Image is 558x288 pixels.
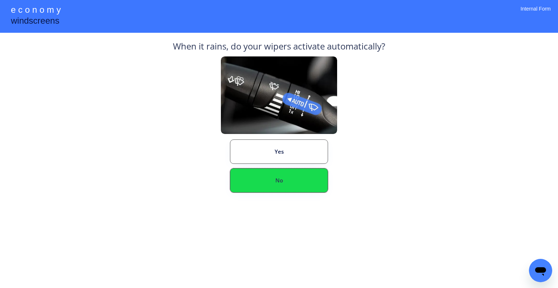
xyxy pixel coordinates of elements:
[230,168,328,193] button: No
[11,15,59,29] div: windscreens
[521,5,551,22] div: Internal Form
[230,139,328,164] button: Yes
[529,259,552,282] iframe: Button to launch messaging window
[221,56,337,134] img: Rain%20Sensor%20Example.png
[11,4,61,17] div: e c o n o m y
[173,40,385,56] div: When it rains, do your wipers activate automatically?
